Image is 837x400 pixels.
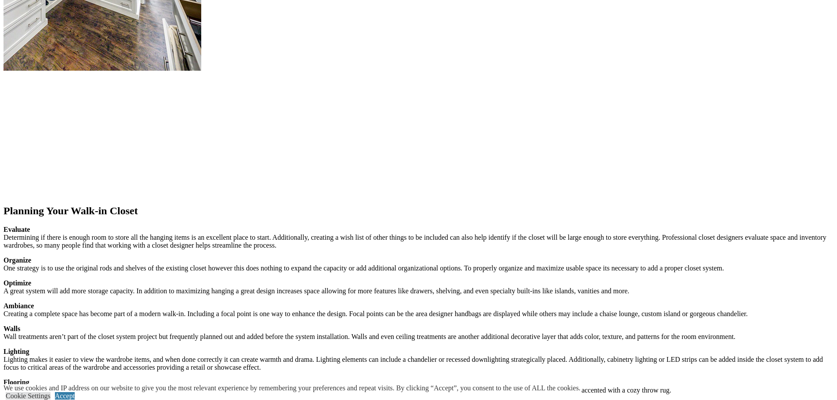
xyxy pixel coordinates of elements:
[4,256,833,272] p: One strategy is to use the original rods and shelves of the existing closet however this does not...
[4,279,833,295] p: A great system will add more storage capacity. In addition to maximizing hanging a great design i...
[55,392,75,400] a: Accept
[4,348,29,355] strong: Lighting
[4,256,31,264] strong: Organize
[4,205,833,217] h2: Planning Your Walk-in Closet
[4,348,833,371] p: Lighting makes it easier to view the wardrobe items, and when done correctly it can create warmth...
[4,279,31,287] strong: Optimize
[4,226,833,249] p: Determining if there is enough room to store all the hanging items is an excellent place to start...
[4,325,20,332] strong: Walls
[4,302,833,318] p: Creating a complete space has become part of a modern walk-in. Including a focal point is one way...
[4,378,29,386] strong: Flooring
[4,378,833,394] p: A good closet floor should be attractive and easy to maintain. No one type of flooring is better ...
[4,384,580,392] div: We use cookies and IP address on our website to give you the most relevant experience by remember...
[4,302,34,310] strong: Ambiance
[4,325,833,341] p: Wall treatments aren’t part of the closet system project but frequently planned out and added bef...
[6,392,51,400] a: Cookie Settings
[4,226,30,233] strong: Evaluate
